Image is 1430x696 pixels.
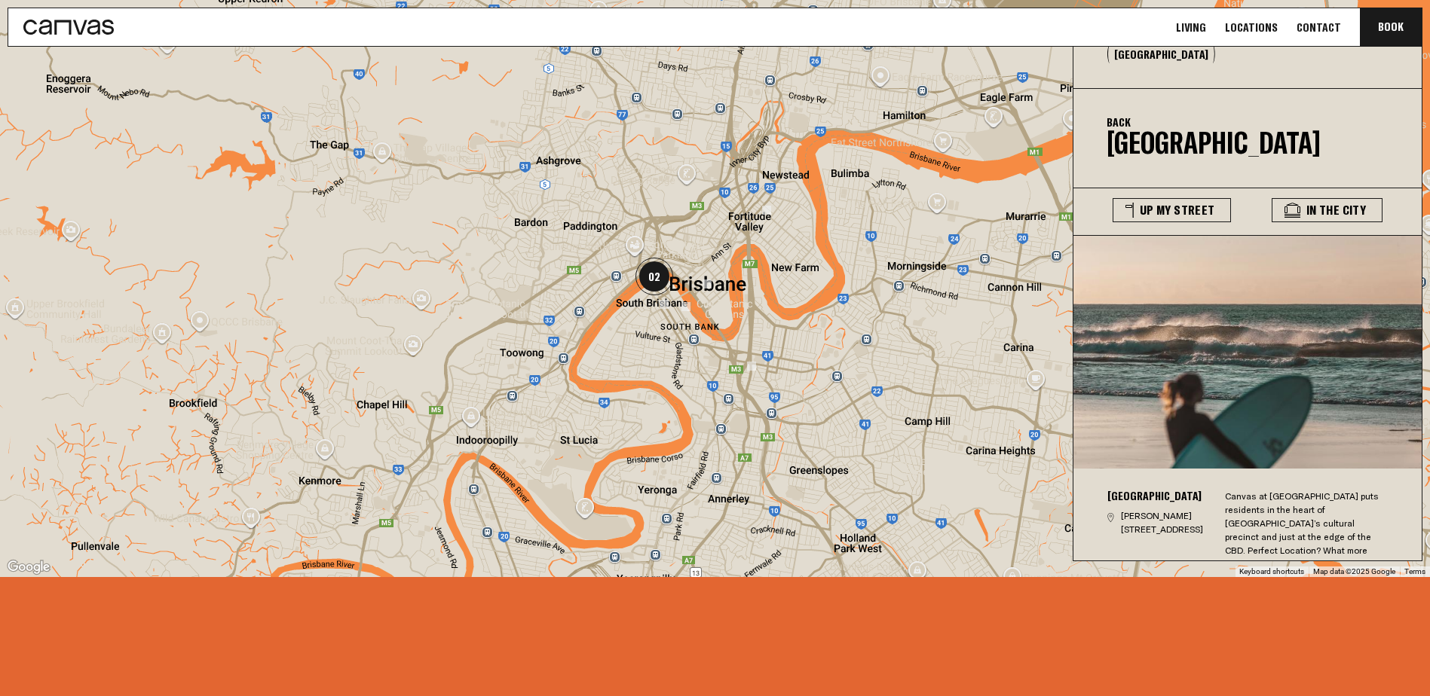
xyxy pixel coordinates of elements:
[1107,490,1210,502] h3: [GEOGRAPHIC_DATA]
[4,557,54,577] img: Google
[1239,566,1304,577] button: Keyboard shortcuts
[1113,198,1231,222] button: Up My Street
[629,252,679,301] div: 02
[1360,8,1422,46] button: Book
[1121,509,1210,536] p: [PERSON_NAME][STREET_ADDRESS]
[1272,198,1383,222] button: In The City
[1107,116,1131,128] button: Back
[1292,20,1346,35] a: Contact
[1313,567,1395,575] span: Map data ©2025 Google
[1225,490,1389,571] div: Canvas at [GEOGRAPHIC_DATA] puts residents in the heart of [GEOGRAPHIC_DATA]’s cultural precinct ...
[1404,567,1425,575] a: Terms
[1171,20,1211,35] a: Living
[4,557,54,577] a: Open this area in Google Maps (opens a new window)
[1073,236,1423,469] img: 185c477452cff58b1f023885e11cda7acde032e2-1800x1200.jpg
[1220,20,1282,35] a: Locations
